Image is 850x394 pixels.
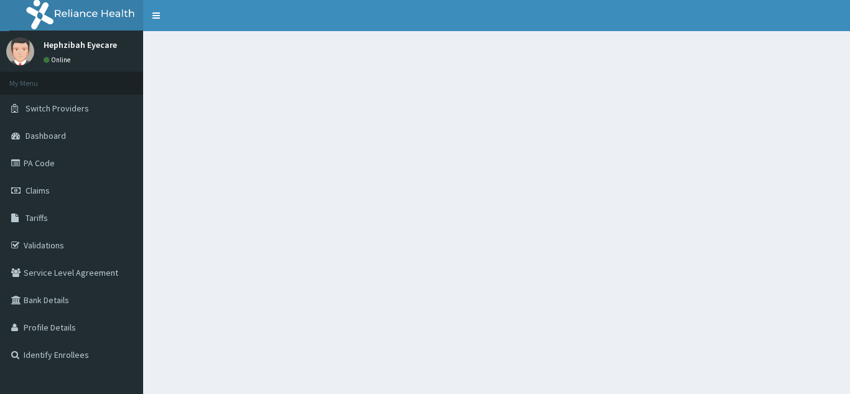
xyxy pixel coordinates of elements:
a: Online [44,55,73,64]
span: Switch Providers [26,103,89,114]
span: Dashboard [26,130,66,141]
span: Claims [26,185,50,196]
img: User Image [6,37,34,65]
p: Hephzibah Eyecare [44,40,117,49]
span: Tariffs [26,212,48,223]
